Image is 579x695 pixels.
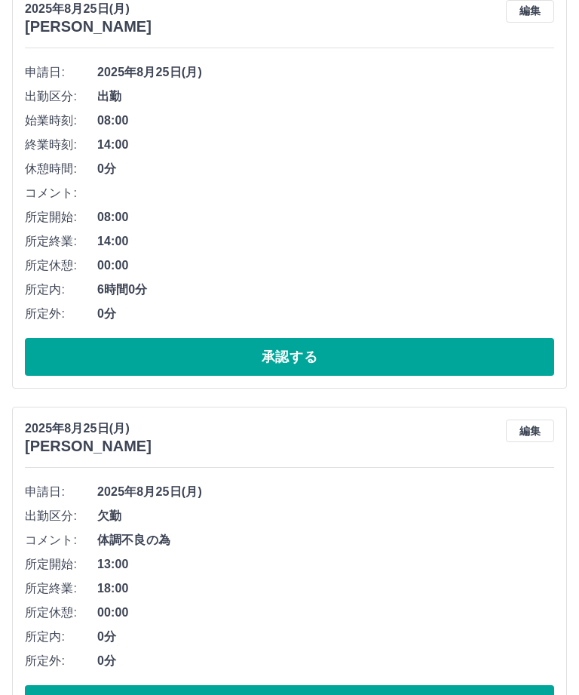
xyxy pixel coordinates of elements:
[25,208,97,226] span: 所定開始:
[25,184,97,202] span: コメント:
[97,63,554,81] span: 2025年8月25日(月)
[25,604,97,622] span: 所定休憩:
[25,18,152,35] h3: [PERSON_NAME]
[25,112,97,130] span: 始業時刻:
[25,483,97,501] span: 申請日:
[97,257,554,275] span: 00:00
[97,112,554,130] span: 08:00
[25,136,97,154] span: 終業時刻:
[97,652,554,670] span: 0分
[25,281,97,299] span: 所定内:
[25,160,97,178] span: 休憩時間:
[25,257,97,275] span: 所定休憩:
[97,555,554,574] span: 13:00
[97,136,554,154] span: 14:00
[25,555,97,574] span: 所定開始:
[25,420,152,438] p: 2025年8月25日(月)
[25,232,97,251] span: 所定終業:
[97,628,554,646] span: 0分
[97,88,554,106] span: 出勤
[97,208,554,226] span: 08:00
[25,531,97,549] span: コメント:
[25,338,554,376] button: 承認する
[25,507,97,525] span: 出勤区分:
[97,507,554,525] span: 欠勤
[506,420,554,442] button: 編集
[25,628,97,646] span: 所定内:
[25,305,97,323] span: 所定外:
[97,160,554,178] span: 0分
[25,652,97,670] span: 所定外:
[97,531,554,549] span: 体調不良の為
[97,281,554,299] span: 6時間0分
[25,438,152,455] h3: [PERSON_NAME]
[97,232,554,251] span: 14:00
[97,580,554,598] span: 18:00
[97,305,554,323] span: 0分
[97,604,554,622] span: 00:00
[25,88,97,106] span: 出勤区分:
[25,580,97,598] span: 所定終業:
[97,483,554,501] span: 2025年8月25日(月)
[25,63,97,81] span: 申請日:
